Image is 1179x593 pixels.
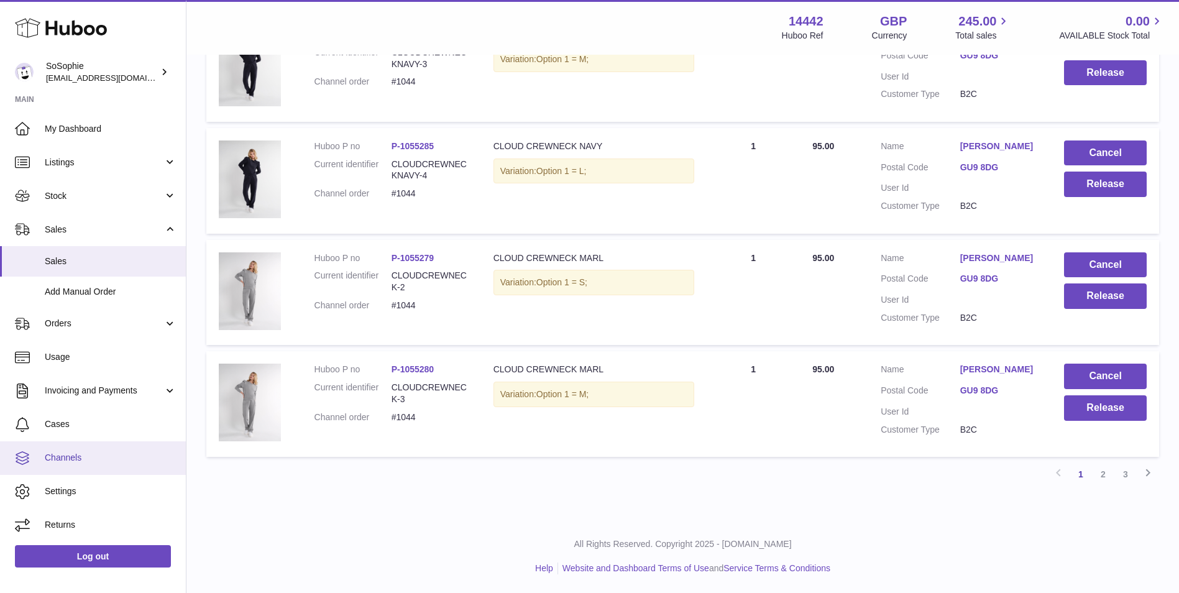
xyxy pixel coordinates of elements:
[1092,463,1114,485] a: 2
[960,273,1040,285] a: GU9 8DG
[493,252,695,264] div: CLOUD CREWNECK MARL
[723,563,830,573] a: Service Terms & Conditions
[219,29,281,106] img: FRONT1_377b6c84-9543-4191-9d0e-4a75e9fc1006.jpg
[536,54,589,64] span: Option 1 = M;
[392,253,434,263] a: P-1055279
[15,63,34,81] img: internalAdmin-14442@internal.huboo.com
[558,563,830,574] li: and
[960,252,1040,264] a: [PERSON_NAME]
[1064,283,1147,309] button: Release
[960,88,1040,100] dd: B2C
[392,159,469,182] dd: CLOUDCREWNECKNAVY-4
[45,519,177,531] span: Returns
[707,128,800,234] td: 1
[314,188,392,200] dt: Channel order
[1064,395,1147,421] button: Release
[960,200,1040,212] dd: B2C
[1064,172,1147,197] button: Release
[812,141,834,151] span: 95.00
[881,424,960,436] dt: Customer Type
[314,252,392,264] dt: Huboo P no
[881,140,960,155] dt: Name
[707,16,800,122] td: 1
[960,424,1040,436] dd: B2C
[881,182,960,194] dt: User Id
[1064,364,1147,389] button: Cancel
[45,224,163,236] span: Sales
[536,389,589,399] span: Option 1 = M;
[45,255,177,267] span: Sales
[314,270,392,293] dt: Current identifier
[1064,60,1147,86] button: Release
[392,270,469,293] dd: CLOUDCREWNECK-2
[536,277,587,287] span: Option 1 = S;
[881,364,960,379] dt: Name
[392,411,469,423] dd: #1044
[45,157,163,168] span: Listings
[960,162,1040,173] a: GU9 8DG
[1126,13,1150,30] span: 0.00
[314,159,392,182] dt: Current identifier
[707,240,800,346] td: 1
[392,47,469,70] dd: CLOUDCREWNECKNAVY-3
[392,141,434,151] a: P-1055285
[45,286,177,298] span: Add Manual Order
[881,273,960,288] dt: Postal Code
[392,364,434,374] a: P-1055280
[314,411,392,423] dt: Channel order
[493,270,695,295] div: Variation:
[314,300,392,311] dt: Channel order
[812,364,834,374] span: 95.00
[45,385,163,397] span: Invoicing and Payments
[881,406,960,418] dt: User Id
[219,140,281,218] img: FRONT1_377b6c84-9543-4191-9d0e-4a75e9fc1006.jpg
[392,382,469,405] dd: CLOUDCREWNECK-3
[493,159,695,184] div: Variation:
[314,140,392,152] dt: Huboo P no
[881,71,960,83] dt: User Id
[45,485,177,497] span: Settings
[872,30,907,42] div: Currency
[392,76,469,88] dd: #1044
[219,252,281,330] img: FRONT1_afc961f7-e1e3-4320-bbd8-193a9404d720.jpg
[15,545,171,568] a: Log out
[45,123,177,135] span: My Dashboard
[45,318,163,329] span: Orders
[881,88,960,100] dt: Customer Type
[392,188,469,200] dd: #1044
[314,382,392,405] dt: Current identifier
[1114,463,1137,485] a: 3
[880,13,907,30] strong: GBP
[881,252,960,267] dt: Name
[392,300,469,311] dd: #1044
[493,140,695,152] div: CLOUD CREWNECK NAVY
[45,418,177,430] span: Cases
[45,452,177,464] span: Channels
[536,166,587,176] span: Option 1 = L;
[960,50,1040,62] a: GU9 8DG
[960,385,1040,397] a: GU9 8DG
[955,13,1011,42] a: 245.00 Total sales
[535,563,553,573] a: Help
[45,190,163,202] span: Stock
[1064,252,1147,278] button: Cancel
[493,47,695,72] div: Variation:
[881,200,960,212] dt: Customer Type
[45,351,177,363] span: Usage
[314,76,392,88] dt: Channel order
[955,30,1011,42] span: Total sales
[46,60,158,84] div: SoSophie
[881,50,960,65] dt: Postal Code
[881,385,960,400] dt: Postal Code
[562,563,709,573] a: Website and Dashboard Terms of Use
[219,364,281,441] img: FRONT1_afc961f7-e1e3-4320-bbd8-193a9404d720.jpg
[493,382,695,407] div: Variation:
[1064,140,1147,166] button: Cancel
[782,30,823,42] div: Huboo Ref
[960,312,1040,324] dd: B2C
[1059,30,1164,42] span: AVAILABLE Stock Total
[493,364,695,375] div: CLOUD CREWNECK MARL
[958,13,996,30] span: 245.00
[1070,463,1092,485] a: 1
[812,253,834,263] span: 95.00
